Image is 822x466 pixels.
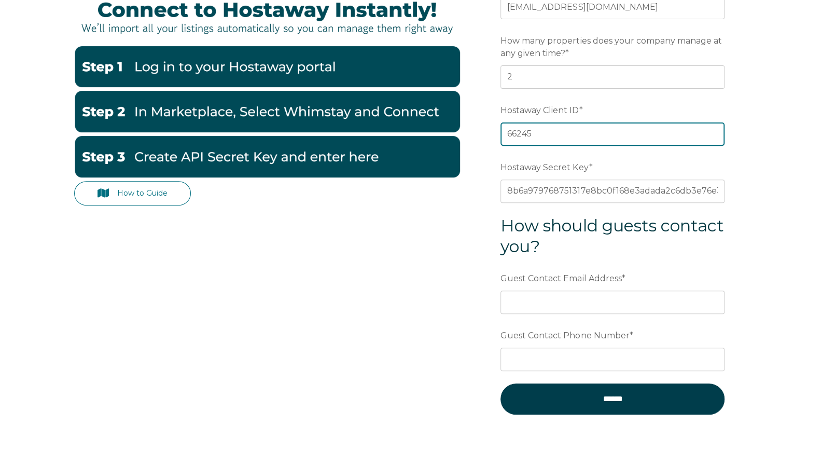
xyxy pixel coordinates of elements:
[74,181,191,205] a: How to Guide
[74,91,460,132] img: Hostaway2
[500,102,579,118] span: Hostaway Client ID
[74,46,460,88] img: Hostaway1
[500,33,721,61] span: How many properties does your company manage at any given time?
[500,215,723,256] span: How should guests contact you?
[500,159,589,175] span: Hostaway Secret Key
[500,270,621,286] span: Guest Contact Email Address
[74,136,460,177] img: Hostaway3-1
[500,327,629,344] span: Guest Contact Phone Number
